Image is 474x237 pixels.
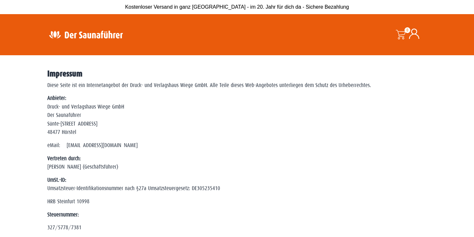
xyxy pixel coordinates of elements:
[125,4,349,10] span: Kostenloser Versand in ganz [GEOGRAPHIC_DATA] - im 20. Jahr für dich da - Sichere Bezahlung
[47,141,427,150] p: eMail: [EMAIL_ADDRESS][DOMAIN_NAME]
[47,198,427,206] p: HRB Steinfurt 10998
[47,94,427,136] p: Druck- und Verlagshaus Wiege GmbH Der Saunaführer
[47,224,427,232] p: 327/5778/7381
[47,176,427,193] p: Umsatzsteuer-Identifikationsnummer nach §27a Umsatzsteuergesetz: DE305235410
[47,154,427,171] p: [PERSON_NAME] (Geschäftsführer)
[47,121,98,127] span: Sünte-[STREET_ADDRESS]
[47,95,66,101] strong: Anbieter:
[47,212,79,218] strong: Steuernummer:
[47,70,427,78] h2: Impressum
[404,27,410,33] span: 0
[47,81,427,90] p: Diese Seite ist ein Internetangebot der Druck- und Verlagshaus Wiege GmbH. Alle Teile dieses Web-...
[47,155,81,162] strong: Vertreten durch:
[47,177,66,183] strong: UmSt.-ID:
[47,129,76,135] span: 48477 Hörstel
